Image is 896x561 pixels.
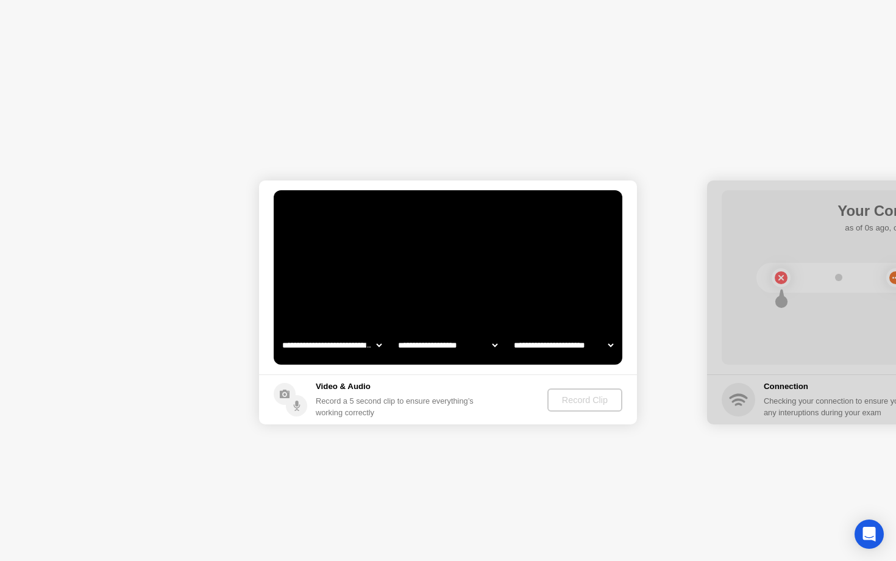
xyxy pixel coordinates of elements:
div: Open Intercom Messenger [855,520,884,549]
div: Record Clip [552,395,617,405]
select: Available cameras [280,333,384,357]
h5: Video & Audio [316,381,478,393]
div: Record a 5 second clip to ensure everything’s working correctly [316,395,478,418]
button: Record Clip [547,388,622,412]
select: Available speakers [396,333,500,357]
select: Available microphones [511,333,616,357]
